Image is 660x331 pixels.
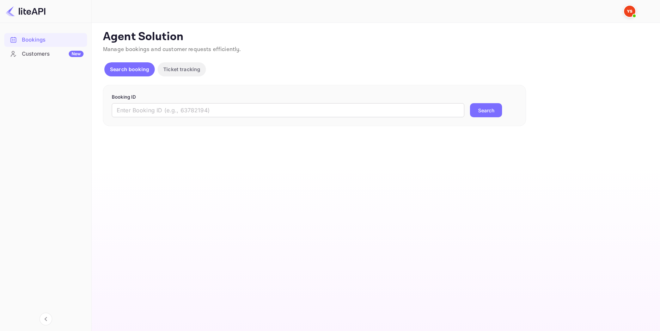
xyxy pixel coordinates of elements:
p: Search booking [110,65,149,73]
a: CustomersNew [4,47,87,60]
button: Collapse navigation [39,313,52,325]
p: Ticket tracking [163,65,200,73]
div: CustomersNew [4,47,87,61]
div: Bookings [22,36,84,44]
div: Customers [22,50,84,58]
img: Yandex Support [624,6,635,17]
p: Agent Solution [103,30,647,44]
div: Bookings [4,33,87,47]
span: Manage bookings and customer requests efficiently. [103,46,241,53]
p: Booking ID [112,94,517,101]
input: Enter Booking ID (e.g., 63782194) [112,103,464,117]
button: Search [470,103,502,117]
img: LiteAPI logo [6,6,45,17]
div: New [69,51,84,57]
a: Bookings [4,33,87,46]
